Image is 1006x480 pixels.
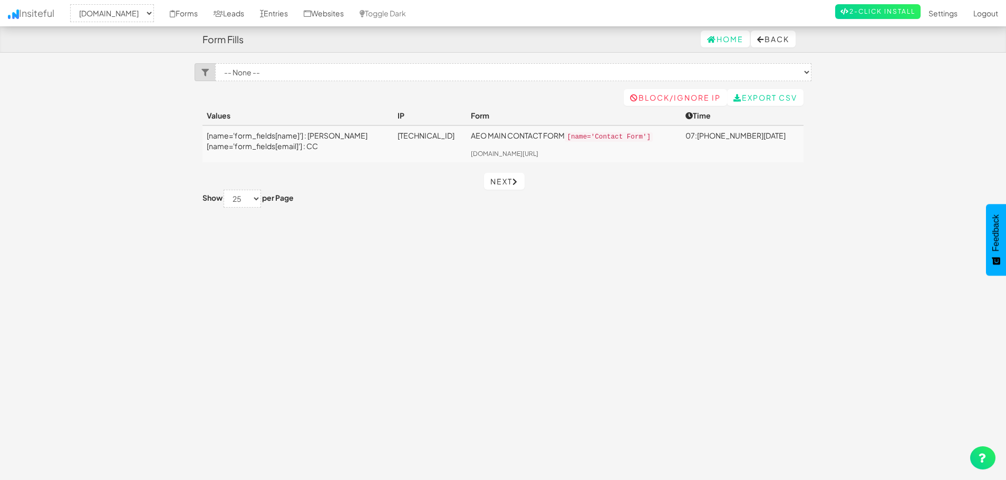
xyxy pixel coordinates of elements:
button: Feedback - Show survey [986,204,1006,276]
th: Values [202,106,393,125]
td: [name='form_fields[name]'] : [PERSON_NAME] [name='form_fields[email]'] : CC [202,125,393,162]
a: Export CSV [727,89,804,106]
label: Show [202,192,223,203]
a: Home [701,31,750,47]
th: Time [681,106,804,125]
a: [TECHNICAL_ID] [398,131,454,140]
th: Form [467,106,681,125]
td: 07:[PHONE_NUMBER][DATE] [681,125,804,162]
p: AEO MAIN CONTACT FORM [471,130,676,142]
a: Next [484,173,525,190]
a: [DOMAIN_NAME][URL] [471,150,538,158]
a: 2-Click Install [835,4,921,19]
span: Feedback [991,214,1001,251]
label: per Page [262,192,294,203]
h4: Form Fills [202,34,244,45]
button: Back [751,31,796,47]
img: icon.png [8,9,19,19]
th: IP [393,106,467,125]
a: Block/Ignore IP [624,89,727,106]
code: [name='Contact Form'] [565,132,653,142]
